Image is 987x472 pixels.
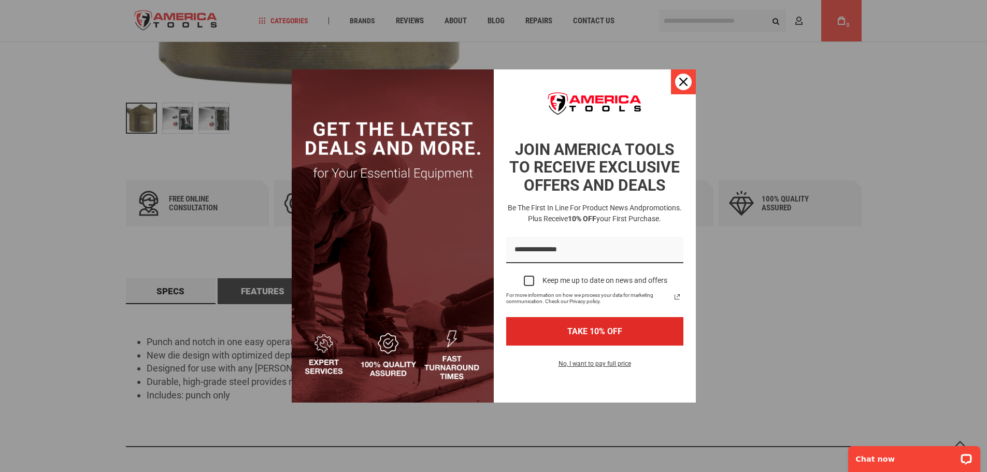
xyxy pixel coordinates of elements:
[506,237,683,263] input: Email field
[509,140,680,194] strong: JOIN AMERICA TOOLS TO RECEIVE EXCLUSIVE OFFERS AND DEALS
[841,439,987,472] iframe: LiveChat chat widget
[671,69,696,94] button: Close
[671,291,683,303] a: Read our Privacy Policy
[568,214,596,223] strong: 10% OFF
[506,292,671,305] span: For more information on how we process your data for marketing communication. Check our Privacy p...
[504,203,685,224] h3: Be the first in line for product news and
[542,276,667,285] div: Keep me up to date on news and offers
[671,291,683,303] svg: link icon
[679,78,688,86] svg: close icon
[550,358,639,376] button: No, I want to pay full price
[506,317,683,346] button: TAKE 10% OFF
